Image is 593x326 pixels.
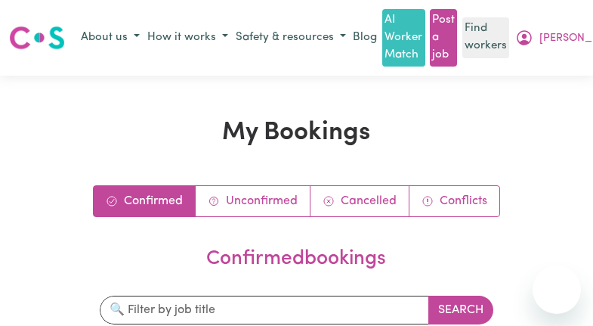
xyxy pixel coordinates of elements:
[382,9,425,67] a: AI Worker Match
[430,9,457,67] a: Post a job
[77,26,144,51] button: About us
[144,26,232,51] button: How it works
[64,247,528,272] h2: confirmed bookings
[310,186,409,216] a: Cancelled bookings
[462,17,509,58] a: Find workers
[100,296,429,324] input: 🔍 Filter by job title
[196,186,310,216] a: Unconfirmed bookings
[94,186,196,216] a: Confirmed bookings
[58,118,534,149] h1: My Bookings
[533,265,581,314] iframe: Button to launch messaging window
[409,186,499,216] a: Conflict bookings
[9,20,65,55] a: Careseekers logo
[428,296,493,324] button: Search
[9,24,65,51] img: Careseekers logo
[232,26,350,51] button: Safety & resources
[350,26,380,50] a: Blog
